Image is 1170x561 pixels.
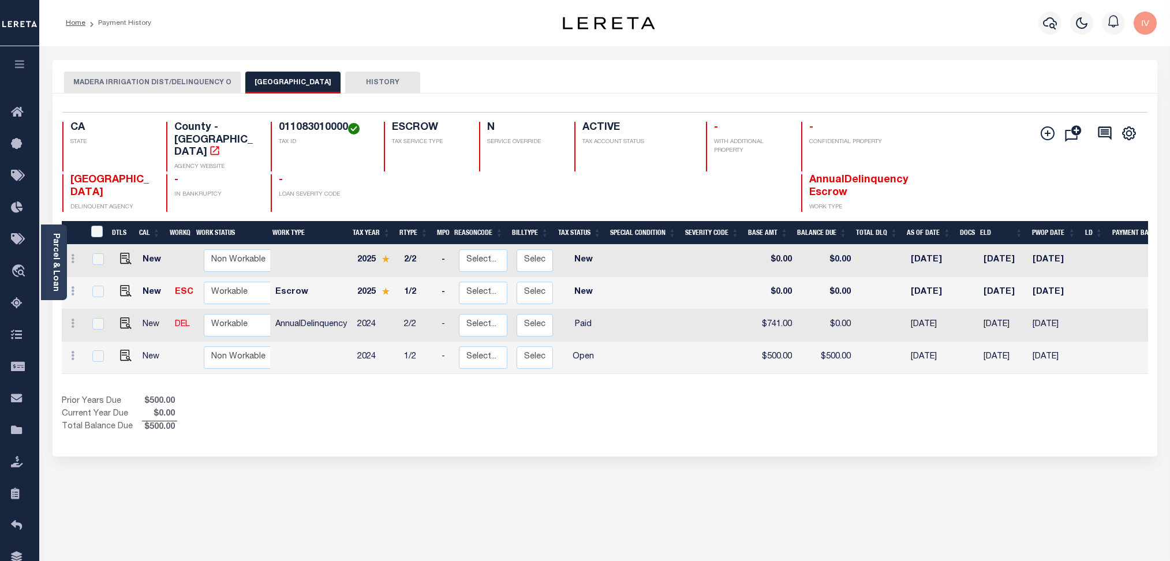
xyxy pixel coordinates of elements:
td: New [138,342,170,374]
th: Docs [955,221,975,245]
span: - [714,122,718,133]
th: &nbsp;&nbsp;&nbsp;&nbsp;&nbsp;&nbsp;&nbsp;&nbsp;&nbsp;&nbsp; [62,221,84,245]
h4: County - [GEOGRAPHIC_DATA] [174,122,257,159]
th: WorkQ [165,221,192,245]
td: New [138,277,170,309]
td: 2025 [353,245,399,277]
th: Severity Code: activate to sort column ascending [681,221,743,245]
td: 2/2 [399,245,437,277]
button: HISTORY [345,72,420,93]
td: Current Year Due [62,408,142,421]
li: Payment History [85,18,151,28]
span: $0.00 [142,408,177,421]
th: &nbsp; [84,221,107,245]
th: LD: activate to sort column ascending [1081,221,1108,245]
a: ESC [175,288,193,296]
i: travel_explore [11,264,29,279]
span: AnnualDelinquency Escrow [809,175,909,198]
p: WORK TYPE [809,203,892,212]
th: Balance Due: activate to sort column ascending [793,221,851,245]
td: 1/2 [399,277,437,309]
p: WITH ADDITIONAL PROPERTY [714,138,787,155]
h4: 011083010000 [279,122,370,134]
td: $500.00 [747,342,797,374]
th: Special Condition: activate to sort column ascending [605,221,681,245]
th: ELD: activate to sort column ascending [975,221,1027,245]
td: $0.00 [747,277,797,309]
td: New [558,277,610,309]
td: [DATE] [979,309,1028,342]
th: DTLS [107,221,134,245]
td: [DATE] [1028,309,1081,342]
th: MPO [432,221,450,245]
h4: CA [70,122,153,134]
td: $0.00 [797,309,855,342]
td: [DATE] [1028,245,1081,277]
th: Tax Status: activate to sort column ascending [553,221,605,245]
td: $500.00 [797,342,855,374]
span: $500.00 [142,395,177,408]
p: LOAN SEVERITY CODE [279,190,370,199]
td: 1/2 [399,342,437,374]
p: IN BANKRUPTCY [174,190,257,199]
h4: N [487,122,560,134]
th: Work Type [268,221,348,245]
td: New [138,309,170,342]
th: CAL: activate to sort column ascending [134,221,165,245]
th: RType: activate to sort column ascending [395,221,432,245]
td: [DATE] [906,342,959,374]
td: New [138,245,170,277]
a: DEL [175,320,190,328]
td: $0.00 [797,277,855,309]
td: Total Balance Due [62,421,142,433]
p: TAX ACCOUNT STATUS [582,138,692,147]
td: [DATE] [906,309,959,342]
th: BillType: activate to sort column ascending [507,221,553,245]
td: $0.00 [747,245,797,277]
td: New [558,245,610,277]
img: svg+xml;base64,PHN2ZyB4bWxucz0iaHR0cDovL3d3dy53My5vcmcvMjAwMC9zdmciIHBvaW50ZXItZXZlbnRzPSJub25lIi... [1134,12,1157,35]
th: Total DLQ: activate to sort column ascending [851,221,902,245]
td: $741.00 [747,309,797,342]
td: [DATE] [979,277,1028,309]
p: AGENCY WEBSITE [174,163,257,171]
span: - [809,122,813,133]
td: Escrow [271,277,352,309]
button: MADERA IRRIGATION DIST/DELINQUENCY O [64,72,241,93]
p: TAX ID [279,138,370,147]
span: $500.00 [142,421,177,434]
td: - [437,277,454,309]
th: ReasonCode: activate to sort column ascending [450,221,507,245]
td: Paid [558,309,610,342]
img: Star.svg [382,255,390,263]
p: TAX SERVICE TYPE [392,138,465,147]
p: DELINQUENT AGENCY [70,203,153,212]
td: [DATE] [1028,277,1081,309]
td: 2024 [353,309,399,342]
th: Work Status [192,221,270,245]
td: [DATE] [906,245,959,277]
p: SERVICE OVERRIDE [487,138,560,147]
th: PWOP Date: activate to sort column ascending [1027,221,1081,245]
td: [DATE] [1028,342,1081,374]
td: [DATE] [979,342,1028,374]
td: 2/2 [399,309,437,342]
td: Prior Years Due [62,395,142,408]
a: Home [66,20,85,27]
h4: ESCROW [392,122,465,134]
img: logo-dark.svg [563,17,655,29]
td: - [437,245,454,277]
th: As of Date: activate to sort column ascending [902,221,955,245]
a: Parcel & Loan [51,233,59,291]
td: AnnualDelinquency [271,309,352,342]
span: [GEOGRAPHIC_DATA] [70,175,149,198]
button: [GEOGRAPHIC_DATA] [245,72,341,93]
td: [DATE] [906,277,959,309]
td: 2025 [353,277,399,309]
td: - [437,309,454,342]
span: - [174,175,178,185]
h4: ACTIVE [582,122,692,134]
th: Tax Year: activate to sort column ascending [348,221,395,245]
p: STATE [70,138,153,147]
td: [DATE] [979,245,1028,277]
